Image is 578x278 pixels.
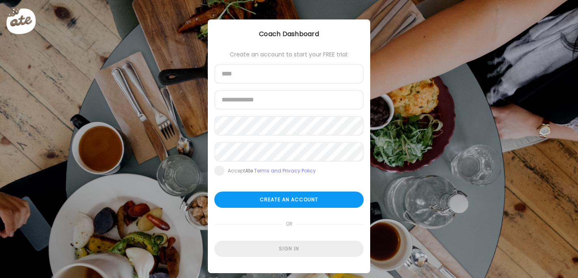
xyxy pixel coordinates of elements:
[208,29,370,39] div: Coach Dashboard
[245,167,253,174] b: Ate
[214,192,364,208] div: Create an account
[228,168,316,174] div: Accept
[254,167,316,174] a: Terms and Privacy Policy
[283,216,296,232] span: or
[214,241,364,257] div: Sign in
[214,51,364,58] div: Create an account to start your FREE trial:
